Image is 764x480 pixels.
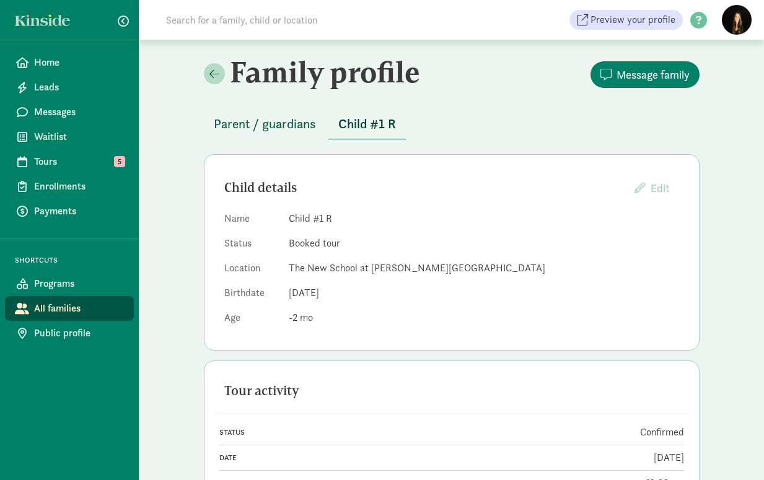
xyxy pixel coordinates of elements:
span: 5 [114,156,125,167]
a: Child #1 R [328,117,406,131]
div: Child details [224,178,625,198]
span: Tours [34,154,124,169]
a: Parent / guardians [204,117,326,131]
div: Confirmed [454,425,684,440]
span: Public profile [34,326,124,341]
span: Child #1 R [338,114,396,134]
button: Message family [591,61,700,88]
span: Home [34,55,124,70]
div: [DATE] [454,450,684,465]
div: Tour activity [224,381,679,401]
a: Preview your profile [569,10,683,30]
span: Enrollments [34,179,124,194]
dt: Status [224,236,279,256]
iframe: Chat Widget [702,421,764,480]
span: Payments [34,204,124,219]
div: Status [219,427,449,438]
span: Leads [34,80,124,95]
span: Messages [34,105,124,120]
a: Public profile [5,321,134,346]
span: Parent / guardians [214,114,316,134]
div: Date [219,452,449,463]
span: -2 [289,311,313,324]
a: Programs [5,271,134,296]
dt: Birthdate [224,286,279,305]
span: Message family [617,66,690,83]
span: Edit [651,181,669,195]
dt: Name [224,211,279,231]
dd: Child #1 R [289,211,679,226]
a: Waitlist [5,124,134,149]
dd: The New School at [PERSON_NAME][GEOGRAPHIC_DATA] [289,261,679,276]
button: Edit [625,175,679,201]
a: All families [5,296,134,321]
a: Leads [5,75,134,100]
span: Preview your profile [591,12,675,27]
span: Waitlist [34,129,124,144]
dt: Age [224,310,279,330]
button: Parent / guardians [204,109,326,139]
input: Search for a family, child or location [159,7,506,32]
span: Programs [34,276,124,291]
a: Enrollments [5,174,134,199]
a: Payments [5,199,134,224]
a: Messages [5,100,134,124]
h2: Family profile [204,55,449,89]
dd: Booked tour [289,236,679,251]
span: All families [34,301,124,316]
button: Child #1 R [328,109,406,139]
a: Tours 5 [5,149,134,174]
dt: Location [224,261,279,281]
span: [DATE] [289,286,319,299]
a: Home [5,50,134,75]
